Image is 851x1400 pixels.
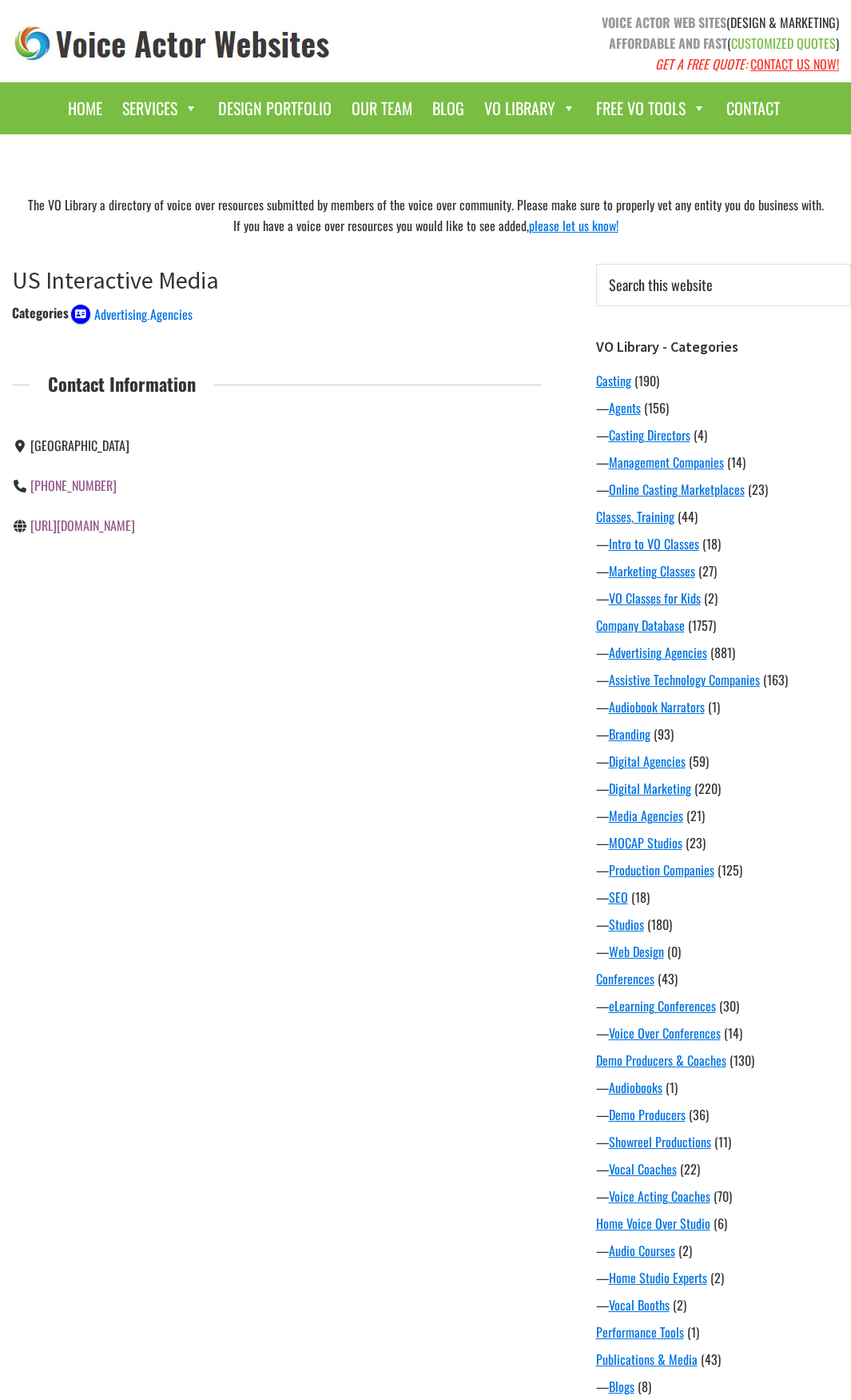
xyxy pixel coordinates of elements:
[609,1295,670,1314] a: Vocal Booths
[609,996,716,1015] a: eLearning Conferences
[609,643,707,662] a: Advertising Agencies
[609,534,699,553] a: Intro to VO Classes
[654,724,674,744] span: (93)
[609,1159,677,1179] a: Vocal Coaches
[609,1132,711,1151] a: Showreel Productions
[719,996,739,1015] span: (30)
[609,915,644,934] a: Studios
[94,305,193,324] span: Advertising Agencies
[609,561,695,580] a: Marketing Classes
[12,265,541,571] article: US Interactive Media
[694,425,707,445] span: (4)
[658,969,678,988] span: (43)
[609,34,727,53] strong: AFFORDABLE AND FAST
[114,90,206,126] a: Services
[609,724,650,744] a: Branding
[588,90,714,126] a: Free VO Tools
[644,398,669,417] span: (156)
[30,476,117,495] a: [PHONE_NUMBER]
[12,22,333,65] img: voice_actor_websites_logo
[30,516,135,535] a: [URL][DOMAIN_NAME]
[476,90,584,126] a: VO Library
[704,588,718,608] span: (2)
[763,670,788,689] span: (163)
[748,480,768,499] span: (23)
[609,398,641,417] a: Agents
[702,534,721,553] span: (18)
[689,752,709,771] span: (59)
[609,942,664,961] a: Web Design
[609,1105,686,1124] a: Demo Producers
[424,90,472,126] a: Blog
[609,1268,707,1287] a: Home Studio Experts
[631,887,650,907] span: (18)
[602,13,726,32] strong: VOICE ACTOR WEB SITES
[210,90,340,126] a: Design Portfolio
[678,507,698,526] span: (44)
[714,1214,727,1233] span: (6)
[30,436,129,455] span: [GEOGRAPHIC_DATA]
[609,1377,634,1396] a: Blogs
[730,1051,754,1070] span: (130)
[609,425,690,445] a: Casting Directors
[714,1187,732,1206] span: (70)
[609,480,745,499] a: Online Casting Marketplaces
[694,779,721,798] span: (220)
[596,1214,710,1233] a: Home Voice Over Studio
[687,1322,699,1342] span: (1)
[714,1132,731,1151] span: (11)
[678,1241,692,1260] span: (2)
[655,54,747,74] em: GET A FREE QUOTE:
[609,453,724,472] a: Management Companies
[680,1159,700,1179] span: (22)
[609,588,701,608] a: VO Classes for Kids
[710,643,735,662] span: (881)
[701,1350,721,1369] span: (43)
[12,303,69,322] div: Categories
[609,806,683,825] a: Media Agencies
[688,616,716,635] span: (1757)
[698,561,717,580] span: (27)
[731,34,836,53] span: CUSTOMIZED QUOTES
[60,90,110,126] a: Home
[718,90,788,126] a: Contact
[609,1023,721,1043] a: Voice Over Conferences
[609,833,682,852] a: MOCAP Studios
[344,90,420,126] a: Our Team
[596,507,674,526] a: Classes, Training
[609,860,714,879] a: Production Companies
[609,1241,675,1260] a: Audio Courses
[609,1187,710,1206] a: Voice Acting Coaches
[750,54,839,74] a: CONTACT US NOW!
[710,1268,724,1287] span: (2)
[689,1105,709,1124] span: (36)
[596,616,685,635] a: Company Database
[609,752,686,771] a: Digital Agencies
[727,453,746,472] span: (14)
[529,216,618,235] a: please let us know!
[596,969,654,988] a: Conferences
[647,915,672,934] span: (180)
[638,1377,651,1396] span: (8)
[609,779,691,798] a: Digital Marketing
[30,369,213,398] span: Contact Information
[12,265,541,294] h1: US Interactive Media
[666,1078,678,1097] span: (1)
[686,833,706,852] span: (23)
[634,371,659,390] span: (190)
[609,670,760,689] a: Assistive Technology Companies
[596,1322,684,1342] a: Performance Tools
[596,1350,698,1369] a: Publications & Media
[708,697,720,716] span: (1)
[609,697,705,716] a: Audiobook Narrators
[596,1051,726,1070] a: Demo Producers & Coaches
[438,12,840,74] p: (DESIGN & MARKETING) ( )
[718,860,742,879] span: (125)
[686,806,705,825] span: (21)
[724,1023,742,1043] span: (14)
[71,303,193,322] a: Advertising Agencies
[609,887,628,907] a: SEO
[673,1295,686,1314] span: (2)
[667,942,681,961] span: (0)
[596,371,631,390] a: Casting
